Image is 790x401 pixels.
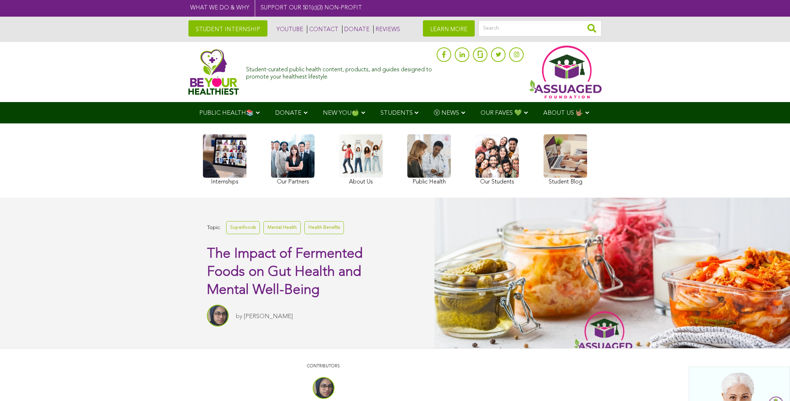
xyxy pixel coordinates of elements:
span: NEW YOU🍏 [323,110,359,116]
p: CONTRIBUTORS [206,363,441,370]
span: ABOUT US 🤟🏽 [543,110,583,116]
img: Amna Bibi [207,305,229,326]
a: DONATE [342,25,370,33]
a: Superfoods [226,221,260,234]
a: REVIEWS [373,25,400,33]
span: Ⓥ NEWS [434,110,459,116]
div: Navigation Menu [188,102,602,123]
a: YOUTUBE [275,25,303,33]
span: Topic: [207,223,221,233]
span: The Impact of Fermented Foods on Gut Health and Mental Well-Being [207,247,363,297]
a: CONTACT [307,25,338,33]
a: Mental Health [263,221,301,234]
span: DONATE [275,110,302,116]
img: Assuaged App [529,46,602,98]
a: STUDENT INTERNSHIP [188,20,267,37]
a: LEARN MORE [423,20,475,37]
iframe: Chat Widget [754,366,790,401]
a: Health Benefits [304,221,344,234]
span: STUDENTS [381,110,413,116]
div: Student-curated public health content, products, and guides designed to promote your healthiest l... [246,63,433,80]
a: [PERSON_NAME] [244,313,293,320]
span: OUR FAVES 💚 [481,110,522,116]
input: Search [478,20,602,37]
span: by [236,313,242,320]
img: Assuaged [188,49,239,95]
span: PUBLIC HEALTH📚 [199,110,254,116]
img: glassdoor [478,51,483,58]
